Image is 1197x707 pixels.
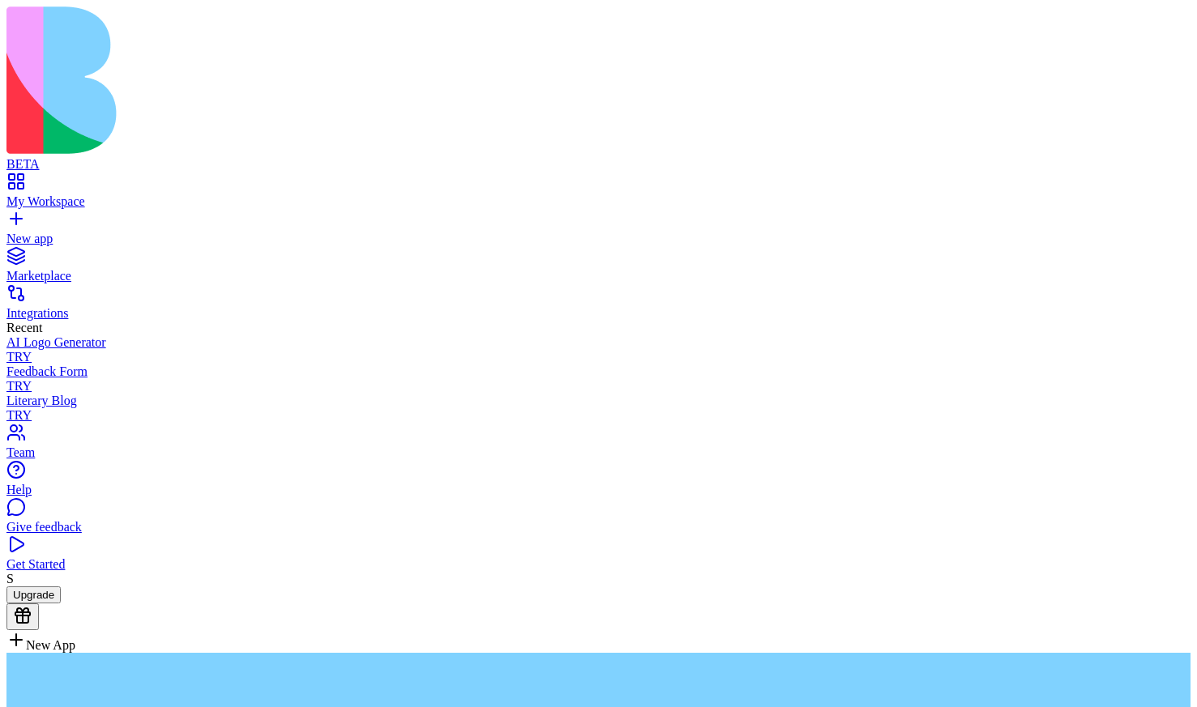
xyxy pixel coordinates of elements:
[6,269,1191,283] div: Marketplace
[6,394,1191,408] div: Literary Blog
[6,572,14,586] span: S
[6,335,1191,364] a: AI Logo GeneratorTRY
[6,217,1191,246] a: New app
[6,483,1191,497] div: Help
[6,232,1191,246] div: New app
[6,394,1191,423] a: Literary BlogTRY
[6,557,1191,572] div: Get Started
[6,254,1191,283] a: Marketplace
[6,194,1191,209] div: My Workspace
[6,321,42,334] span: Recent
[6,364,1191,394] a: Feedback FormTRY
[6,306,1191,321] div: Integrations
[6,445,1191,460] div: Team
[6,468,1191,497] a: Help
[6,350,1191,364] div: TRY
[6,292,1191,321] a: Integrations
[6,379,1191,394] div: TRY
[6,408,1191,423] div: TRY
[6,587,61,601] a: Upgrade
[6,431,1191,460] a: Team
[26,638,75,652] span: New App
[6,335,1191,350] div: AI Logo Generator
[6,586,61,603] button: Upgrade
[6,180,1191,209] a: My Workspace
[6,157,1191,172] div: BETA
[6,520,1191,535] div: Give feedback
[6,543,1191,572] a: Get Started
[6,143,1191,172] a: BETA
[6,364,1191,379] div: Feedback Form
[6,505,1191,535] a: Give feedback
[6,6,658,154] img: logo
